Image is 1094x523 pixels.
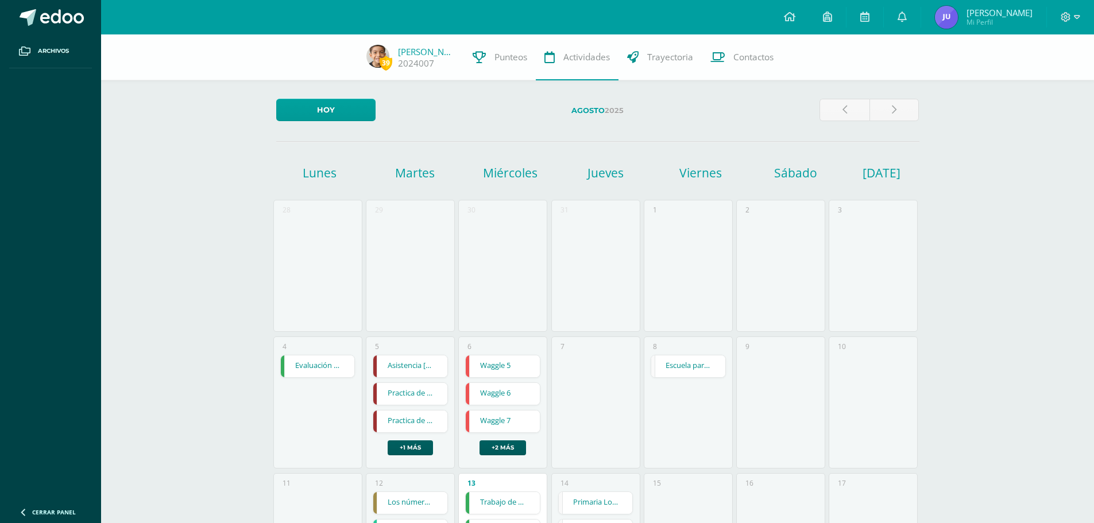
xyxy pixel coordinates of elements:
[559,492,633,514] a: Primaria Logros Alcanzados III Unidad 2025
[274,165,366,181] h1: Lunes
[369,165,461,181] h1: Martes
[702,34,782,80] a: Contactos
[466,355,540,377] a: Waggle 5
[838,342,846,351] div: 10
[276,99,376,121] a: Hoy
[559,165,651,181] h1: Jueves
[32,508,76,516] span: Cerrar panel
[464,34,536,80] a: Punteos
[283,478,291,488] div: 11
[745,478,753,488] div: 16
[375,205,383,215] div: 29
[373,410,447,432] a: Practica de Himno Nacional
[283,342,287,351] div: 4
[494,51,527,63] span: Punteos
[465,382,540,405] div: Waggle 6 | Tarea
[466,383,540,405] a: Waggle 6
[560,205,569,215] div: 31
[536,34,618,80] a: Actividades
[380,56,392,70] span: 39
[373,492,447,514] a: Los números del 0 al 15
[653,478,661,488] div: 15
[571,106,605,115] strong: Agosto
[9,34,92,68] a: Archivos
[375,478,383,488] div: 12
[283,205,291,215] div: 28
[373,410,448,433] div: Practica de Himno Nacional | Tarea
[967,17,1033,27] span: Mi Perfil
[838,478,846,488] div: 17
[653,205,657,215] div: 1
[366,45,389,68] img: 9a7b7d88883c5ff5a5081d51bc176ff9.png
[466,492,540,514] a: Trabajo de cuaderno
[398,57,434,69] a: 2024007
[558,491,633,514] div: Primaria Logros Alcanzados III Unidad 2025 | Evento
[560,342,565,351] div: 7
[373,355,448,378] div: Asistencia de Flauta | Tarea
[651,355,725,377] a: Escuela para Padres Familias con Liderazgo [GEOGRAPHIC_DATA] 2025
[388,440,433,455] a: +1 más
[563,51,610,63] span: Actividades
[280,355,355,378] div: Evaluación Final de Unidad | Tarea
[733,51,774,63] span: Contactos
[467,205,476,215] div: 30
[838,205,842,215] div: 3
[398,46,455,57] a: [PERSON_NAME]
[281,355,355,377] a: Evaluación Final de Unidad
[935,6,958,29] img: 91f9c3daf3f1b9103b3d66265aa1ad6b.png
[967,7,1033,18] span: [PERSON_NAME]
[750,165,842,181] h1: Sábado
[560,478,569,488] div: 14
[465,410,540,433] div: Waggle 7 | Tarea
[863,165,877,181] h1: [DATE]
[373,491,448,514] div: Los números del 0 al 15 | Tarea
[373,382,448,405] div: Practica de Melodía | Tarea
[480,440,526,455] a: +2 más
[466,410,540,432] a: Waggle 7
[373,355,447,377] a: Asistencia [PERSON_NAME]
[647,51,693,63] span: Trayectoria
[464,165,556,181] h1: Miércoles
[467,478,476,488] div: 13
[38,47,69,56] span: Archivos
[373,383,447,405] a: Practica de Melodía
[745,205,749,215] div: 2
[651,355,726,378] div: Escuela para Padres Familias con Liderazgo Los Alamos 2025 | Evento
[745,342,749,351] div: 9
[385,99,810,122] label: 2025
[465,355,540,378] div: Waggle 5 | Tarea
[653,342,657,351] div: 8
[465,491,540,514] div: Trabajo de cuaderno | Tarea
[618,34,702,80] a: Trayectoria
[467,342,471,351] div: 6
[655,165,747,181] h1: Viernes
[375,342,379,351] div: 5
